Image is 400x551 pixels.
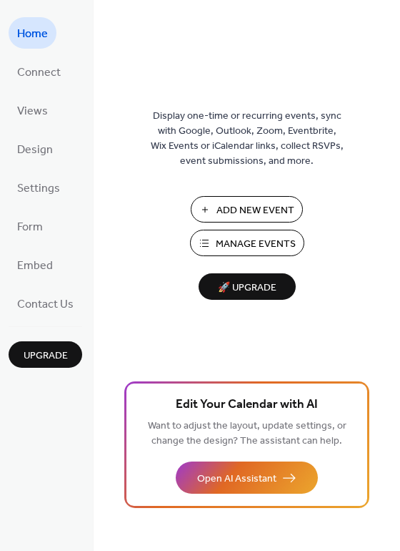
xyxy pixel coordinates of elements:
span: Add New Event [216,203,294,218]
span: Display one-time or recurring events, sync with Google, Outlook, Zoom, Eventbrite, Wix Events or ... [151,109,344,169]
a: Settings [9,172,69,203]
span: Contact Us [17,293,74,316]
span: Edit Your Calendar with AI [176,395,318,415]
span: Design [17,139,53,162]
span: Manage Events [216,237,296,252]
span: 🚀 Upgrade [207,278,287,298]
a: Contact Us [9,288,82,319]
span: Settings [17,177,60,200]
span: Views [17,100,48,123]
button: Open AI Assistant [176,462,318,494]
span: Home [17,23,48,46]
a: Views [9,94,56,126]
button: 🚀 Upgrade [199,273,296,300]
a: Embed [9,249,61,281]
span: Connect [17,62,61,84]
button: Upgrade [9,341,82,368]
span: Upgrade [24,348,68,364]
button: Add New Event [191,196,303,223]
a: Connect [9,56,69,87]
span: Embed [17,255,53,278]
span: Want to adjust the layout, update settings, or change the design? The assistant can help. [148,416,346,451]
a: Form [9,210,51,242]
a: Design [9,133,61,165]
a: Home [9,17,56,49]
span: Open AI Assistant [197,472,276,487]
button: Manage Events [190,230,304,256]
span: Form [17,216,43,239]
